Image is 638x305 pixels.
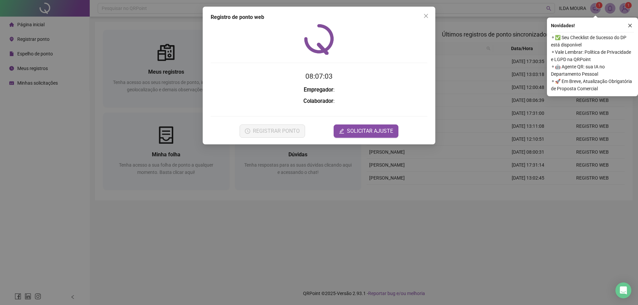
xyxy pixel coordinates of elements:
div: Registro de ponto web [211,13,427,21]
strong: Colaborador [303,98,333,104]
span: ⚬ 🚀 Em Breve, Atualização Obrigatória de Proposta Comercial [551,78,634,92]
button: Close [421,11,431,21]
div: Open Intercom Messenger [615,282,631,298]
span: ⚬ Vale Lembrar: Política de Privacidade e LGPD na QRPoint [551,48,634,63]
span: close [423,13,429,19]
span: ⚬ ✅ Seu Checklist de Sucesso do DP está disponível [551,34,634,48]
time: 08:07:03 [305,72,333,80]
span: ⚬ 🤖 Agente QR: sua IA no Departamento Pessoal [551,63,634,78]
span: SOLICITAR AJUSTE [347,127,393,135]
button: REGISTRAR PONTO [240,124,305,138]
h3: : [211,97,427,106]
span: close [628,23,632,28]
img: QRPoint [304,24,334,55]
span: edit [339,128,344,134]
strong: Empregador [304,87,333,93]
h3: : [211,86,427,94]
span: Novidades ! [551,22,575,29]
button: editSOLICITAR AJUSTE [334,124,398,138]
